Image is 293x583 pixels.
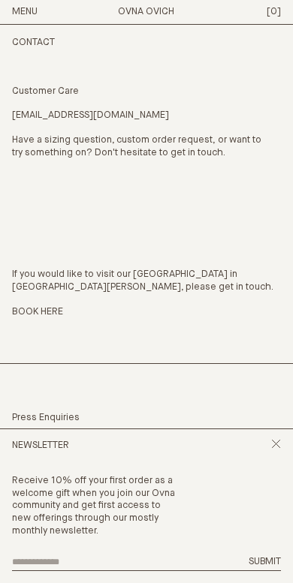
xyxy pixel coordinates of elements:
[118,7,174,17] a: Home
[267,7,281,17] span: [0]
[12,475,179,538] p: Receive 10% off your first order as a welcome gift when you join our Ovna community and get first...
[271,439,281,453] button: Close popup
[12,135,261,158] span: Have a sizing question, custom order request, or want to try something on? Don't hesitate to get ...
[12,306,63,319] a: BOOK HERE
[249,556,281,569] button: Submit
[107,282,273,292] span: [PERSON_NAME], please get in touch.
[12,86,281,98] p: Customer Care
[12,110,169,122] a: [EMAIL_ADDRESS][DOMAIN_NAME]
[12,269,281,294] p: If you would like to visit our [GEOGRAPHIC_DATA] in [GEOGRAPHIC_DATA]
[249,557,281,566] span: Submit
[12,412,281,526] p: Press Enquiries Wholesale Enquiries
[12,440,69,452] h2: Newsletter
[12,6,38,19] button: Open Menu
[12,37,281,50] h2: Contact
